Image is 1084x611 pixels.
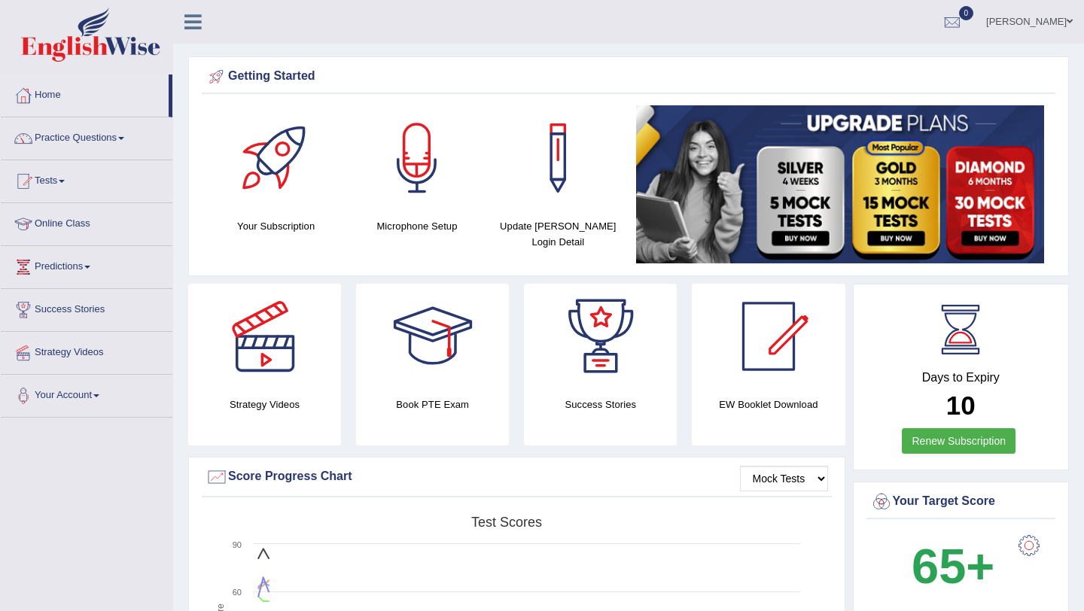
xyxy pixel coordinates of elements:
[1,74,169,112] a: Home
[471,515,542,530] tspan: Test scores
[959,6,974,20] span: 0
[1,160,172,198] a: Tests
[1,246,172,284] a: Predictions
[354,218,480,234] h4: Microphone Setup
[870,491,1052,513] div: Your Target Score
[636,105,1044,263] img: small5.jpg
[206,65,1052,88] div: Getting Started
[233,540,242,549] text: 90
[870,371,1052,385] h4: Days to Expiry
[692,397,845,412] h4: EW Booklet Download
[356,397,509,412] h4: Book PTE Exam
[206,466,828,488] div: Score Progress Chart
[213,218,339,234] h4: Your Subscription
[233,588,242,597] text: 60
[946,391,976,420] b: 10
[1,289,172,327] a: Success Stories
[1,203,172,241] a: Online Class
[495,218,621,250] h4: Update [PERSON_NAME] Login Detail
[188,397,341,412] h4: Strategy Videos
[524,397,677,412] h4: Success Stories
[1,117,172,155] a: Practice Questions
[902,428,1015,454] a: Renew Subscription
[1,375,172,412] a: Your Account
[912,539,994,594] b: 65+
[1,332,172,369] a: Strategy Videos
